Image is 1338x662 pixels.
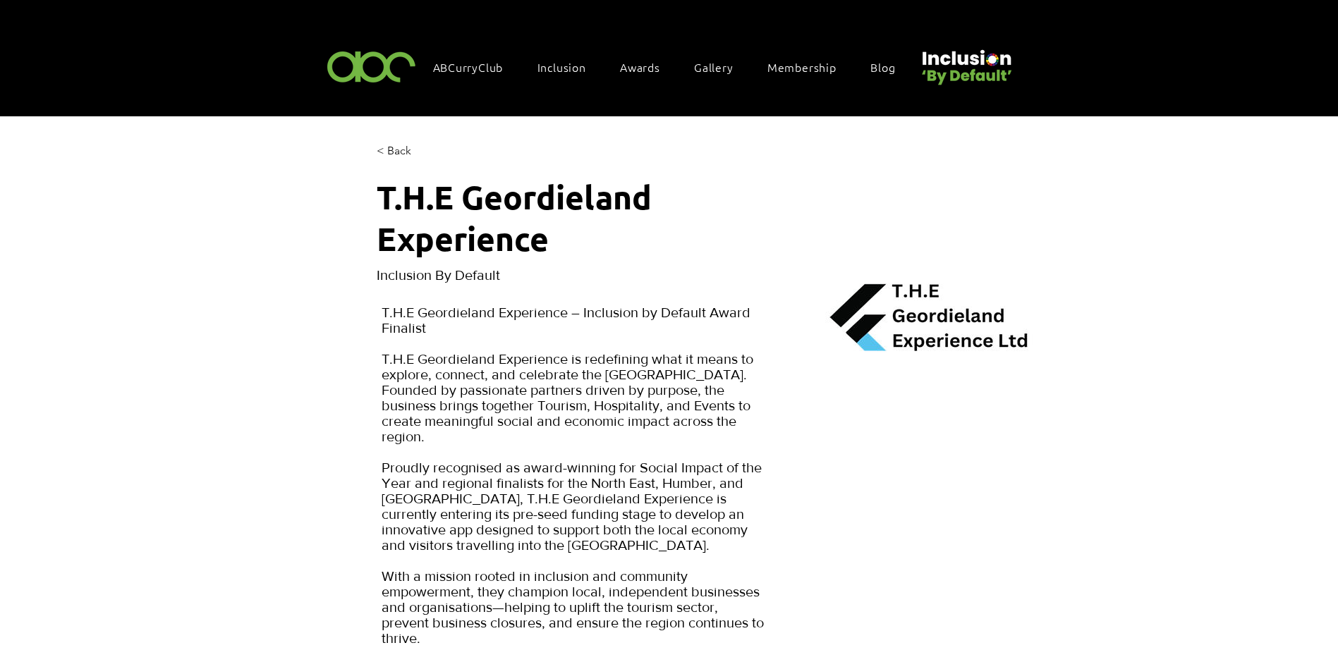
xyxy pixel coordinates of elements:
span: Membership [767,59,837,75]
a: Membership [760,52,858,82]
div: Inclusion [530,52,607,82]
nav: Site [426,52,917,82]
span: Gallery [694,59,734,75]
div: Awards [613,52,681,82]
span: Inclusion [537,59,586,75]
a: ABCurryClub [426,52,525,82]
span: < Back [377,143,411,159]
span: Blog [870,59,895,75]
a: Blog [863,52,916,82]
span: Inclusion By Default [377,267,500,283]
img: Untitled design (22).png [917,38,1014,87]
span: Awards [620,59,660,75]
img: ABC-Logo-Blank-Background-01-01-2.png [323,45,420,87]
a: < Back [377,141,432,161]
span: T.H.E Geordieland Experience [377,176,652,259]
a: Gallery [687,52,755,82]
span: ABCurryClub [433,59,504,75]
